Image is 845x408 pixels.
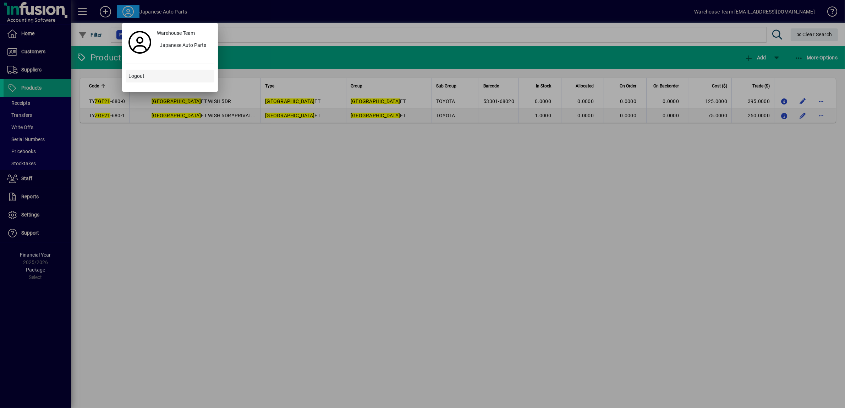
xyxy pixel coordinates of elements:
[157,29,195,37] span: Warehouse Team
[128,73,144,80] span: Logout
[154,27,214,39] a: Warehouse Team
[126,36,154,49] a: Profile
[154,39,214,52] button: Japanese Auto Parts
[126,70,214,82] button: Logout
